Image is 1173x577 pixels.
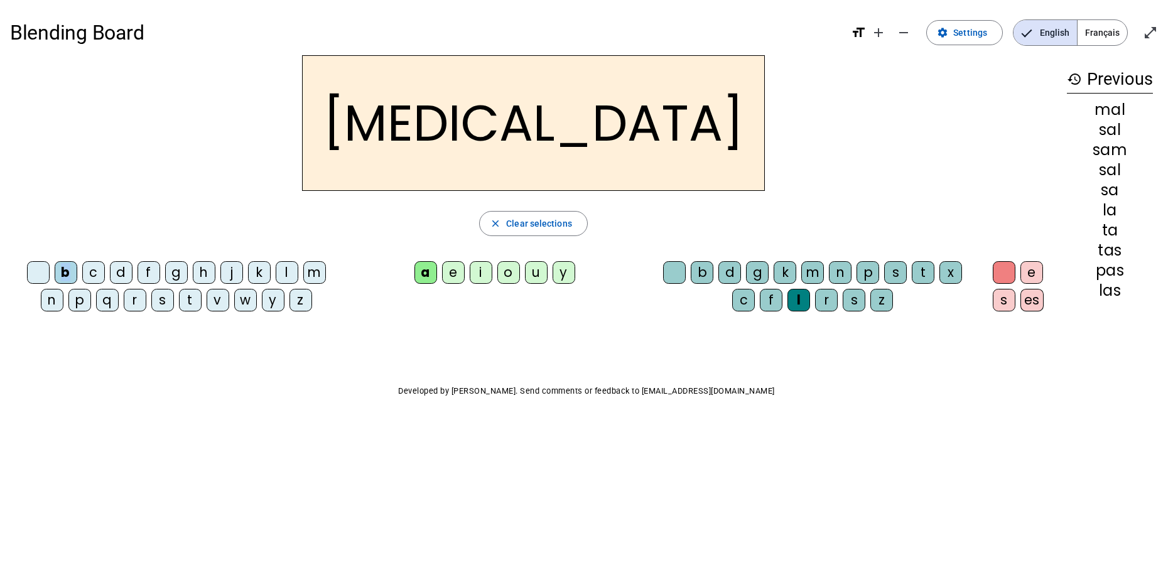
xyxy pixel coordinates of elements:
div: j [220,261,243,284]
mat-icon: open_in_full [1143,25,1158,40]
div: e [1020,261,1043,284]
div: h [193,261,215,284]
div: i [470,261,492,284]
div: p [68,289,91,311]
div: m [801,261,824,284]
div: e [442,261,465,284]
mat-icon: format_size [851,25,866,40]
div: k [248,261,271,284]
div: a [414,261,437,284]
div: tas [1067,243,1153,258]
div: sam [1067,143,1153,158]
button: Decrease font size [891,20,916,45]
span: Clear selections [506,216,572,231]
div: f [760,289,782,311]
div: q [96,289,119,311]
div: f [138,261,160,284]
div: t [179,289,202,311]
mat-icon: add [871,25,886,40]
div: ta [1067,223,1153,238]
button: Settings [926,20,1003,45]
div: l [787,289,810,311]
div: las [1067,283,1153,298]
span: English [1014,20,1077,45]
div: sal [1067,163,1153,178]
mat-icon: close [490,218,501,229]
div: p [857,261,879,284]
span: Français [1078,20,1127,45]
div: s [843,289,865,311]
div: m [303,261,326,284]
div: v [207,289,229,311]
h2: [MEDICAL_DATA] [302,55,765,191]
div: u [525,261,548,284]
div: l [276,261,298,284]
button: Enter full screen [1138,20,1163,45]
div: mal [1067,102,1153,117]
div: k [774,261,796,284]
mat-icon: remove [896,25,911,40]
div: b [691,261,713,284]
div: x [939,261,962,284]
div: w [234,289,257,311]
h1: Blending Board [10,13,841,53]
div: es [1020,289,1044,311]
div: g [165,261,188,284]
mat-icon: history [1067,72,1082,87]
span: Settings [953,25,987,40]
div: c [732,289,755,311]
div: sa [1067,183,1153,198]
div: t [912,261,934,284]
mat-icon: settings [937,27,948,38]
div: g [746,261,769,284]
div: z [870,289,893,311]
mat-button-toggle-group: Language selection [1013,19,1128,46]
h3: Previous [1067,65,1153,94]
div: pas [1067,263,1153,278]
div: s [884,261,907,284]
p: Developed by [PERSON_NAME]. Send comments or feedback to [EMAIL_ADDRESS][DOMAIN_NAME] [10,384,1163,399]
div: r [815,289,838,311]
div: n [829,261,851,284]
div: b [55,261,77,284]
div: y [262,289,284,311]
div: z [289,289,312,311]
div: o [497,261,520,284]
div: d [110,261,132,284]
button: Increase font size [866,20,891,45]
button: Clear selections [479,211,588,236]
div: c [82,261,105,284]
div: sal [1067,122,1153,138]
div: y [553,261,575,284]
div: r [124,289,146,311]
div: s [993,289,1015,311]
div: la [1067,203,1153,218]
div: n [41,289,63,311]
div: s [151,289,174,311]
div: d [718,261,741,284]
